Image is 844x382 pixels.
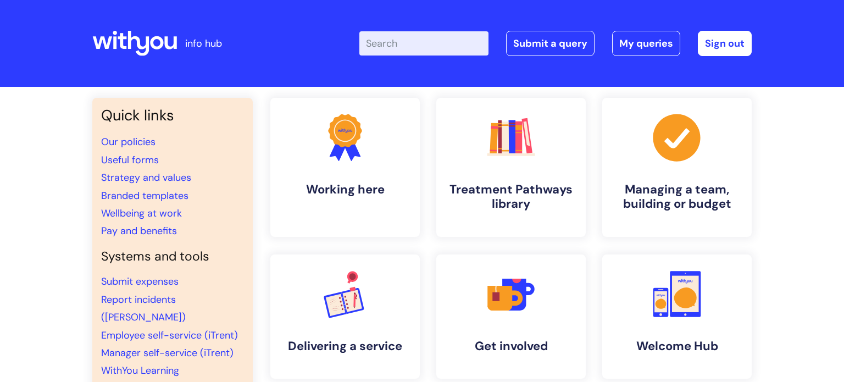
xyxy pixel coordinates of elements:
a: Submit a query [506,31,595,56]
p: info hub [185,35,222,52]
h3: Quick links [101,107,244,124]
a: My queries [612,31,680,56]
h4: Delivering a service [279,339,411,353]
a: Submit expenses [101,275,179,288]
a: Our policies [101,135,156,148]
a: Managing a team, building or budget [602,98,752,237]
h4: Welcome Hub [611,339,743,353]
a: Employee self-service (iTrent) [101,329,238,342]
a: Wellbeing at work [101,207,182,220]
h4: Treatment Pathways library [445,182,577,212]
a: Treatment Pathways library [436,98,586,237]
div: | - [359,31,752,56]
a: Get involved [436,254,586,379]
h4: Working here [279,182,411,197]
a: Working here [270,98,420,237]
a: Manager self-service (iTrent) [101,346,234,359]
h4: Systems and tools [101,249,244,264]
h4: Get involved [445,339,577,353]
a: Pay and benefits [101,224,177,237]
h4: Managing a team, building or budget [611,182,743,212]
a: Strategy and values [101,171,191,184]
a: Useful forms [101,153,159,167]
a: Branded templates [101,189,188,202]
a: Delivering a service [270,254,420,379]
a: WithYou Learning [101,364,179,377]
a: Report incidents ([PERSON_NAME]) [101,293,186,324]
a: Welcome Hub [602,254,752,379]
a: Sign out [698,31,752,56]
input: Search [359,31,488,56]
